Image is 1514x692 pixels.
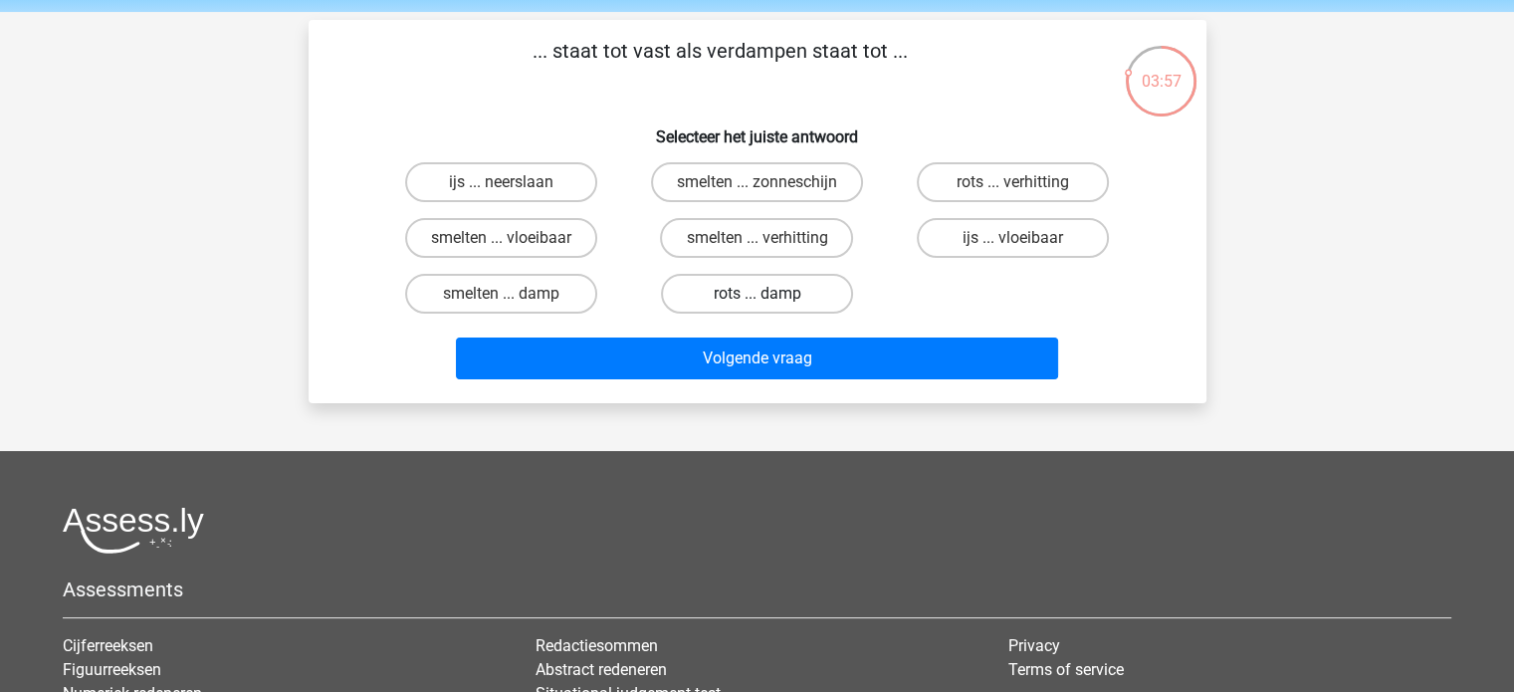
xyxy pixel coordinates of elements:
[661,274,853,314] label: rots ... damp
[405,274,597,314] label: smelten ... damp
[456,338,1058,379] button: Volgende vraag
[660,218,853,258] label: smelten ... verhitting
[63,660,161,679] a: Figuurreeksen
[1008,660,1124,679] a: Terms of service
[340,36,1100,96] p: ... staat tot vast als verdampen staat tot ...
[1008,636,1060,655] a: Privacy
[405,218,597,258] label: smelten ... vloeibaar
[63,636,153,655] a: Cijferreeksen
[405,162,597,202] label: ijs ... neerslaan
[917,162,1109,202] label: rots ... verhitting
[340,112,1175,146] h6: Selecteer het juiste antwoord
[63,577,1451,601] h5: Assessments
[651,162,863,202] label: smelten ... zonneschijn
[917,218,1109,258] label: ijs ... vloeibaar
[63,507,204,554] img: Assessly logo
[536,636,658,655] a: Redactiesommen
[536,660,667,679] a: Abstract redeneren
[1124,44,1198,94] div: 03:57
